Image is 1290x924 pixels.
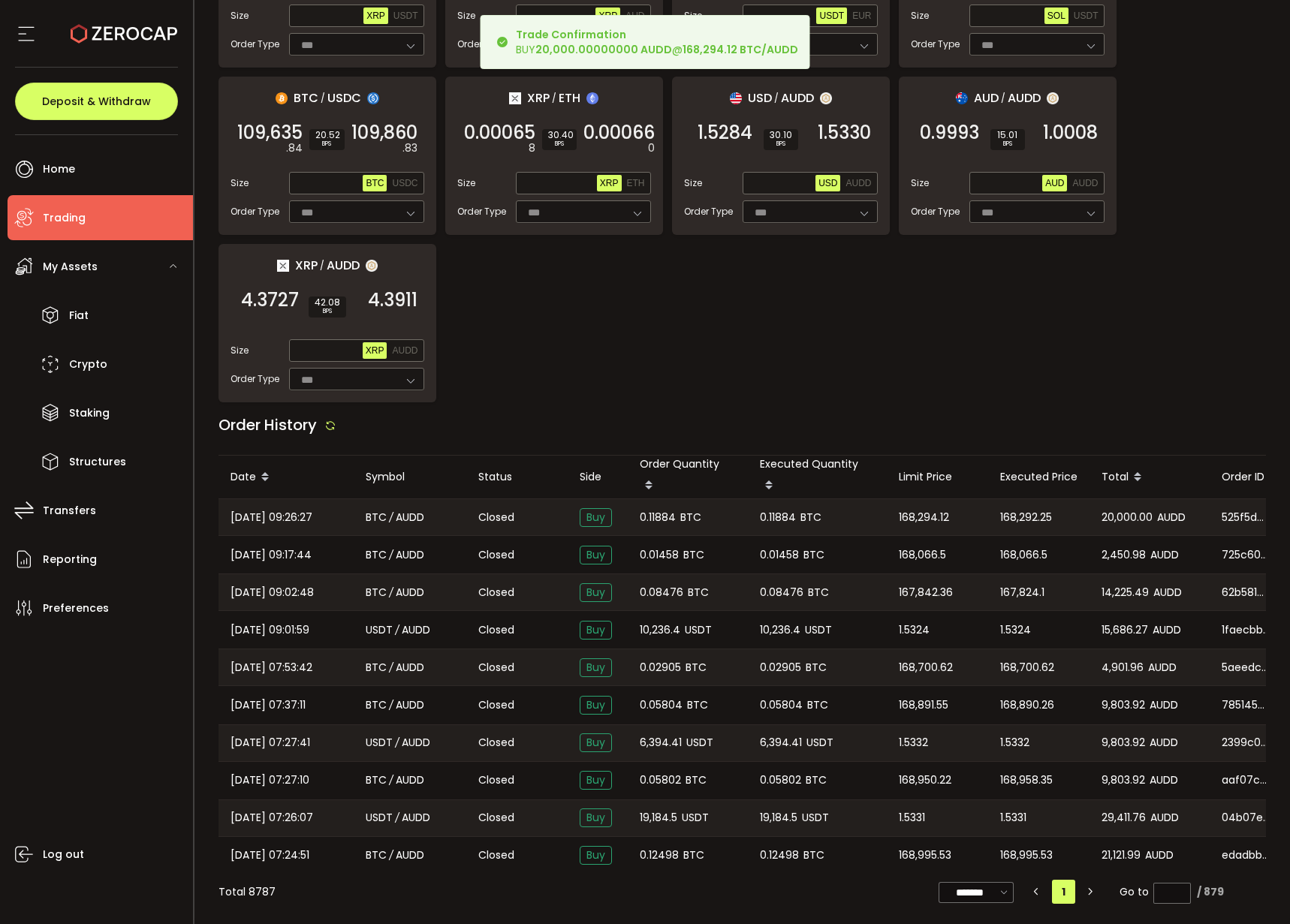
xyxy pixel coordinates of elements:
[43,597,109,619] span: Preferences
[1102,734,1145,751] span: 9,803.92
[698,125,752,140] span: 1.5284
[640,809,677,826] span: 19,184.5
[294,89,318,107] span: BTC
[366,697,387,714] span: BTC
[320,259,324,272] em: /
[548,131,571,140] span: 30.40
[219,884,276,900] div: Total 8787
[315,298,340,307] span: 42.08
[366,546,387,564] span: BTC
[899,772,951,789] span: 168,950.22
[395,734,399,751] em: /
[548,140,571,149] i: BPS
[686,734,713,751] span: USDT
[760,809,797,826] span: 19,184.5
[466,468,568,486] div: Status
[640,697,683,714] span: 0.05804
[815,175,840,191] button: USD
[559,89,580,107] span: ETH
[1000,734,1029,751] span: 1.5332
[231,509,312,526] span: [DATE] 09:26:27
[1000,809,1026,826] span: 1.5331
[807,697,828,714] span: BTC
[684,176,702,190] span: Size
[478,847,514,863] span: Closed
[389,509,393,526] em: /
[69,354,107,375] span: Crypto
[1148,659,1177,676] span: AUDD
[231,734,310,751] span: [DATE] 07:27:41
[1000,847,1053,864] span: 168,995.53
[820,92,832,104] img: zuPXiwguUFiBOIQyqLOiXsnnNitlx7q4LCwEbLHADjIpTka+Lip0HH8D0VTrd02z+wEAAAAASUVORK5CYII=
[760,659,801,676] span: 0.02905
[580,658,612,677] span: Buy
[685,622,712,639] span: USDT
[478,660,514,676] span: Closed
[899,546,946,564] span: 168,066.5
[1044,8,1068,24] button: SOL
[478,547,514,563] span: Closed
[457,9,475,23] span: Size
[818,178,837,188] span: USD
[568,468,628,486] div: Side
[911,38,960,51] span: Order Type
[842,175,874,191] button: AUDD
[390,8,421,24] button: USDT
[315,307,340,316] i: BPS
[43,158,75,180] span: Home
[1150,546,1179,564] span: AUDD
[627,178,645,188] span: ETH
[640,734,682,751] span: 6,394.41
[802,809,829,826] span: USDT
[392,345,417,356] span: AUDD
[806,659,827,676] span: BTC
[69,402,110,424] span: Staking
[219,414,317,435] span: Order History
[366,809,393,826] span: USDT
[586,92,598,104] img: eth_portfolio.svg
[529,140,535,156] em: 8
[286,140,303,156] em: .84
[648,140,655,156] em: 0
[1102,584,1149,601] span: 14,225.49
[760,546,799,564] span: 0.01458
[849,8,874,24] button: EUR
[231,344,249,357] span: Size
[389,697,393,714] em: /
[640,659,681,676] span: 0.02905
[640,509,676,526] span: 0.11884
[366,584,387,601] span: BTC
[366,178,384,188] span: BTC
[392,178,417,188] span: USDC
[911,176,929,190] span: Size
[231,546,312,564] span: [DATE] 09:17:44
[911,9,929,23] span: Size
[295,256,318,275] span: XRP
[730,92,742,104] img: usd_portfolio.svg
[1008,89,1041,107] span: AUDD
[1072,178,1098,188] span: AUDD
[231,847,309,864] span: [DATE] 07:24:51
[624,175,648,191] button: ETH
[1052,880,1075,904] li: 1
[315,131,339,140] span: 20.52
[683,42,798,57] b: 168,294.12 BTC/AUDD
[43,844,84,865] span: Log out
[806,772,827,789] span: BTC
[852,11,871,21] span: EUR
[770,131,792,140] span: 30.10
[1090,465,1210,490] div: Total
[464,125,535,140] span: 0.00065
[580,696,612,715] span: Buy
[1222,547,1270,563] span: 725c606d-dc38-47ca-8f8d-c62ef94a1db7
[1043,125,1098,140] span: 1.0008
[1102,509,1153,526] span: 20,000.00
[69,451,126,473] span: Structures
[457,38,506,51] span: Order Type
[231,584,314,601] span: [DATE] 09:02:48
[760,734,802,751] span: 6,394.41
[622,8,647,24] button: AUD
[231,697,306,714] span: [DATE] 07:37:11
[402,622,430,639] span: AUDD
[580,846,612,865] span: Buy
